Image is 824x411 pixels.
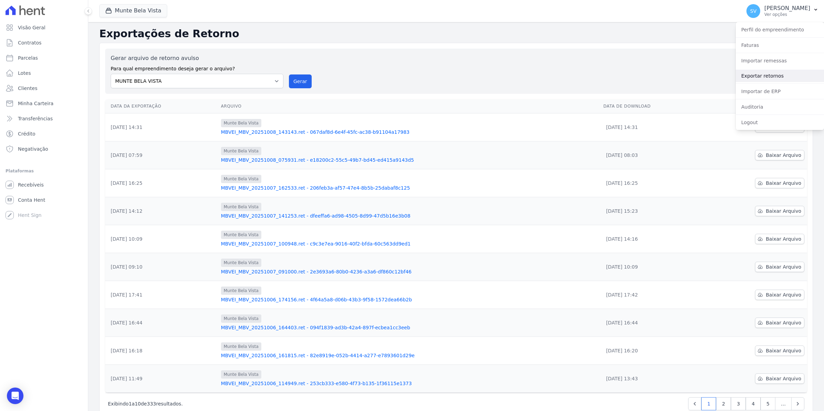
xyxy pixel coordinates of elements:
a: Baixar Arquivo [755,290,804,300]
a: MBVEI_MBV_20251006_164403.ret - 094f1839-ad3b-42a4-897f-ecbea1cc3eeb [221,324,598,331]
span: Munte Bela Vista [221,119,261,127]
a: Next [791,397,804,410]
span: Baixar Arquivo [766,291,801,298]
a: Baixar Arquivo [755,178,804,188]
span: Baixar Arquivo [766,235,801,242]
h2: Exportações de Retorno [99,28,813,40]
td: [DATE] 16:44 [105,309,218,337]
td: [DATE] 17:41 [105,281,218,309]
span: Munte Bela Vista [221,175,261,183]
p: Exibindo a de resultados. [108,400,183,407]
label: Gerar arquivo de retorno avulso [111,54,283,62]
a: Baixar Arquivo [755,150,804,160]
p: [PERSON_NAME] [764,5,810,12]
a: Visão Geral [3,21,85,34]
td: [DATE] 15:23 [601,197,702,225]
span: Visão Geral [18,24,46,31]
span: Conta Hent [18,197,45,203]
td: [DATE] 16:25 [105,169,218,197]
td: [DATE] 08:03 [601,141,702,169]
td: [DATE] 10:09 [601,253,702,281]
a: 5 [761,397,775,410]
span: Contratos [18,39,41,46]
span: Recebíveis [18,181,44,188]
td: [DATE] 14:31 [601,113,702,141]
td: [DATE] 13:43 [601,365,702,393]
a: MBVEI_MBV_20251007_141253.ret - dfeeffa6-ad98-4505-8d99-47d5b16e3b08 [221,212,598,219]
a: MBVEI_MBV_20251006_161815.ret - 82e8919e-052b-4414-a277-e7893601d29e [221,352,598,359]
div: Plataformas [6,167,82,175]
a: MBVEI_MBV_20251006_114949.ret - 253cb333-e580-4f73-b135-1f36115e1373 [221,380,598,387]
span: 10 [135,401,141,407]
span: Baixar Arquivo [766,375,801,382]
a: Contratos [3,36,85,50]
span: Munte Bela Vista [221,259,261,267]
th: Data de Download [601,99,702,113]
a: Parcelas [3,51,85,65]
a: Minha Carteira [3,97,85,110]
span: Munte Bela Vista [221,231,261,239]
span: Parcelas [18,54,38,61]
span: Baixar Arquivo [766,208,801,214]
span: Baixar Arquivo [766,263,801,270]
span: Crédito [18,130,36,137]
a: Baixar Arquivo [755,373,804,384]
a: Auditoria [736,101,824,113]
span: Munte Bela Vista [221,370,261,379]
span: Baixar Arquivo [766,152,801,159]
a: 2 [716,397,731,410]
span: Lotes [18,70,31,77]
a: Crédito [3,127,85,141]
span: Munte Bela Vista [221,147,261,155]
p: Ver opções [764,12,810,17]
span: Munte Bela Vista [221,203,261,211]
span: Minha Carteira [18,100,53,107]
span: Baixar Arquivo [766,180,801,187]
a: Previous [688,397,701,410]
span: Transferências [18,115,53,122]
a: MBVEI_MBV_20251008_143143.ret - 067daf8d-6e4f-45fc-ac38-b91104a17983 [221,129,598,136]
div: Open Intercom Messenger [7,388,23,404]
span: Baixar Arquivo [766,347,801,354]
a: Baixar Arquivo [755,234,804,244]
a: Recebíveis [3,178,85,192]
a: Transferências [3,112,85,126]
td: [DATE] 09:10 [105,253,218,281]
span: 333 [147,401,156,407]
a: MBVEI_MBV_20251007_100948.ret - c9c3e7ea-9016-40f2-bfda-60c563dd9ed1 [221,240,598,247]
td: [DATE] 07:59 [105,141,218,169]
td: [DATE] 10:09 [105,225,218,253]
a: Importar remessas [736,54,824,67]
td: [DATE] 16:25 [601,169,702,197]
td: [DATE] 17:42 [601,281,702,309]
th: Arquivo [218,99,601,113]
a: Negativação [3,142,85,156]
span: Munte Bela Vista [221,314,261,323]
button: Gerar [289,74,312,88]
th: Data da Exportação [105,99,218,113]
span: Negativação [18,146,48,152]
a: 4 [746,397,761,410]
a: Exportar retornos [736,70,824,82]
a: Lotes [3,66,85,80]
span: SV [750,9,756,13]
span: Baixar Arquivo [766,319,801,326]
a: 1 [701,397,716,410]
td: [DATE] 14:12 [105,197,218,225]
td: [DATE] 16:20 [601,337,702,365]
span: Munte Bela Vista [221,287,261,295]
span: Munte Bela Vista [221,342,261,351]
a: 3 [731,397,746,410]
a: MBVEI_MBV_20251006_174156.ret - 4f64a5a8-d06b-43b3-9f58-1572dea66b2b [221,296,598,303]
td: [DATE] 14:31 [105,113,218,141]
a: Baixar Arquivo [755,345,804,356]
a: Baixar Arquivo [755,318,804,328]
span: … [775,397,792,410]
td: [DATE] 16:18 [105,337,218,365]
span: Clientes [18,85,37,92]
a: Conta Hent [3,193,85,207]
a: MBVEI_MBV_20251008_075931.ret - e18200c2-55c5-49b7-bd45-ed415a9143d5 [221,157,598,163]
a: Importar de ERP [736,85,824,98]
a: Baixar Arquivo [755,206,804,216]
a: Logout [736,116,824,129]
